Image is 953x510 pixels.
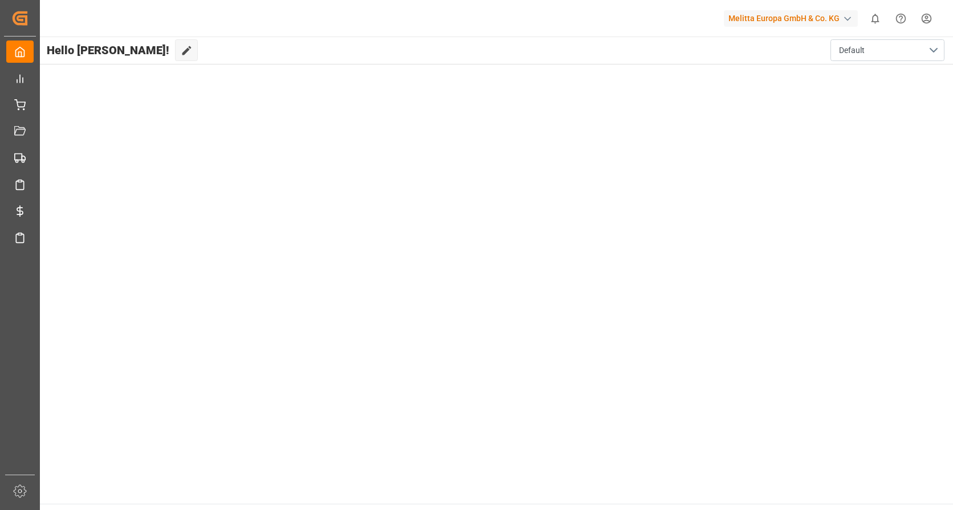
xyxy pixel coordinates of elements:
[47,39,169,61] span: Hello [PERSON_NAME]!
[862,6,888,31] button: show 0 new notifications
[839,44,865,56] span: Default
[724,10,858,27] div: Melitta Europa GmbH & Co. KG
[888,6,914,31] button: Help Center
[830,39,944,61] button: open menu
[724,7,862,29] button: Melitta Europa GmbH & Co. KG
